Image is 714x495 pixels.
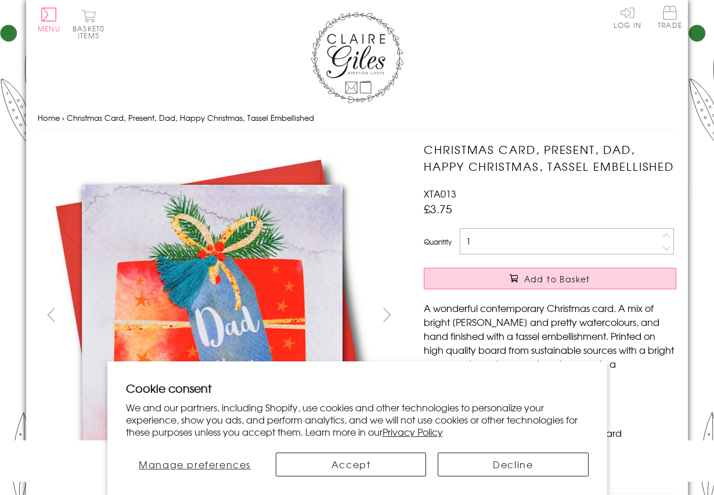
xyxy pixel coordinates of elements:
p: We and our partners, including Shopify, use cookies and other technologies to personalize your ex... [126,401,589,437]
a: Privacy Policy [383,425,443,439]
img: Claire Giles Greetings Cards [311,12,403,103]
button: Add to Basket [424,268,676,289]
h1: Christmas Card, Present, Dad, Happy Christmas, Tassel Embellished [424,141,676,175]
span: Christmas Card, Present, Dad, Happy Christmas, Tassel Embellished [67,112,314,123]
button: Decline [438,453,588,476]
button: next [374,302,401,328]
nav: breadcrumbs [38,106,676,130]
button: Basket0 items [73,9,104,39]
span: 0 items [78,23,104,41]
img: Christmas Card, Present, Dad, Happy Christmas, Tassel Embellished [38,141,386,489]
span: Manage preferences [139,457,251,471]
span: Trade [658,6,682,28]
span: £3.75 [424,200,452,217]
button: Menu [38,8,60,32]
a: Trade [658,6,682,31]
span: › [62,112,64,123]
span: XTA013 [424,186,456,200]
button: prev [38,302,64,328]
button: Manage preferences [126,453,264,476]
span: Add to Basket [524,273,590,285]
label: Quantity [424,236,452,247]
a: Log In [614,6,641,28]
a: Home [38,112,60,123]
span: Menu [38,23,60,34]
p: A wonderful contemporary Christmas card. A mix of bright [PERSON_NAME] and pretty watercolours, a... [424,301,676,385]
button: Accept [276,453,426,476]
h2: Cookie consent [126,380,589,396]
